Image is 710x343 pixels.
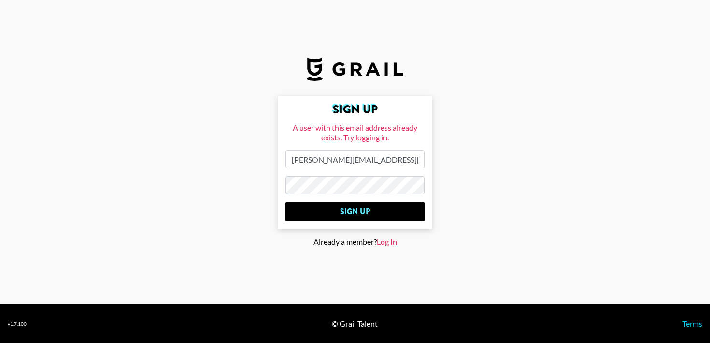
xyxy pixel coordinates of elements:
input: Email [285,150,425,168]
a: Terms [682,319,702,328]
div: Already a member? [8,237,702,247]
div: © Grail Talent [332,319,378,329]
h2: Sign Up [285,104,425,115]
div: A user with this email address already exists. Try logging in. [285,123,425,142]
span: Log In [377,237,397,247]
div: v 1.7.100 [8,321,27,327]
input: Sign Up [285,202,425,221]
img: Grail Talent Logo [307,57,403,81]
